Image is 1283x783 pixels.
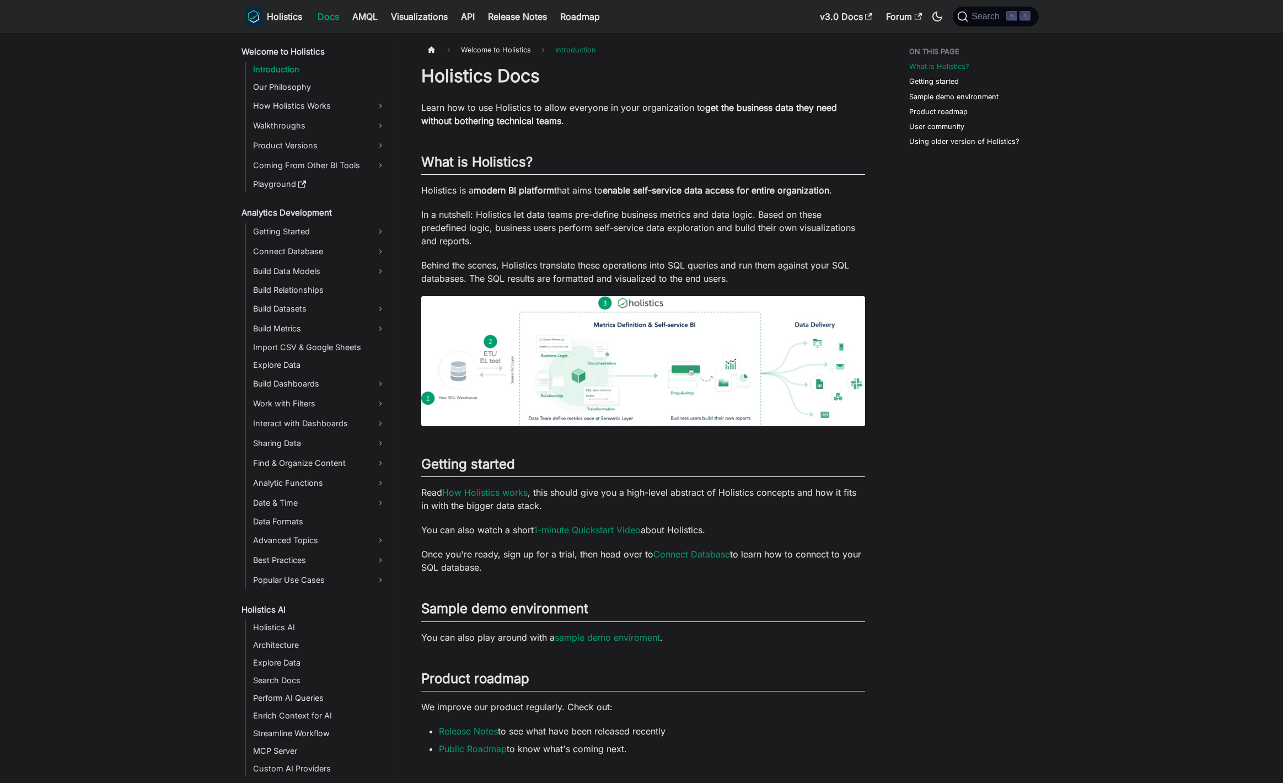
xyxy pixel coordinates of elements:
p: Behind the scenes, Holistics translate these operations into SQL queries and run them against you... [421,259,865,285]
p: Learn how to use Holistics to allow everyone in your organization to . [421,101,865,127]
a: sample demo enviroment [555,632,660,643]
a: AMQL [346,8,384,25]
a: Docs [311,8,346,25]
a: Forum [879,8,928,25]
button: Search (Command+K) [953,7,1038,26]
p: You can also watch a short about Holistics. [421,523,865,537]
b: Holistics [267,10,302,23]
a: Streamline Workflow [250,726,389,741]
p: Holistics is a that aims to . [421,184,865,197]
h2: Product roadmap [421,671,865,691]
a: Connect Database [653,549,730,560]
a: Coming From Other BI Tools [250,157,389,174]
a: Home page [421,42,442,58]
a: Architecture [250,637,389,653]
a: Holistics AI [250,620,389,635]
a: Introduction [250,62,389,77]
a: Getting started [909,76,959,87]
p: In a nutshell: Holistics let data teams pre-define business metrics and data logic. Based on thes... [421,208,865,248]
a: Custom AI Providers [250,761,389,776]
a: API [454,8,481,25]
nav: Docs sidebar [234,33,399,783]
p: You can also play around with a . [421,631,865,644]
a: v3.0 Docs [813,8,879,25]
a: Explore Data [250,357,389,373]
kbd: K [1019,11,1030,21]
a: Getting Started [250,223,389,240]
h1: Holistics Docs [421,65,865,87]
a: Sharing Data [250,435,389,452]
a: Find & Organize Content [250,454,389,472]
a: User community [909,121,964,132]
li: to know what's coming next. [439,742,865,755]
a: Walkthroughs [250,117,389,135]
nav: Breadcrumbs [421,42,865,58]
a: Date & Time [250,494,389,512]
a: MCP Server [250,743,389,759]
a: Holistics AI [238,602,389,618]
a: Visualizations [384,8,454,25]
a: Connect Database [250,243,389,260]
p: We improve our product regularly. Check out: [421,700,865,714]
a: Analytics Development [238,205,389,221]
a: Playground [250,176,389,192]
a: Advanced Topics [250,532,389,549]
a: 1-minute Quickstart Video [534,524,641,535]
button: Switch between dark and light mode (currently dark mode) [928,8,946,25]
a: Using older version of Holistics? [909,136,1019,147]
a: Build Relationships [250,282,389,298]
a: Interact with Dashboards [250,415,389,432]
strong: modern BI platform [474,185,554,196]
h2: Sample demo environment [421,600,865,621]
span: Introduction [550,42,602,58]
a: HolisticsHolistics [245,8,302,25]
a: Enrich Context for AI [250,708,389,723]
a: Build Dashboards [250,375,389,393]
a: Data Formats [250,514,389,529]
strong: enable self-service data access for entire organization [603,185,829,196]
a: Build Data Models [250,262,389,280]
a: What is Holistics? [909,61,969,72]
kbd: ⌘ [1006,11,1017,21]
span: Search [968,12,1006,22]
a: Import CSV & Google Sheets [250,340,389,355]
a: How Holistics works [442,487,528,498]
h2: What is Holistics? [421,154,865,175]
a: Welcome to Holistics [238,44,389,60]
a: Build Metrics [250,320,389,337]
a: Build Datasets [250,300,389,318]
a: Search Docs [250,673,389,688]
img: How Holistics fits in your Data Stack [421,296,865,426]
li: to see what have been released recently [439,725,865,738]
a: Public Roadmap [439,743,507,754]
span: Welcome to Holistics [455,42,536,58]
a: Product roadmap [909,106,968,117]
a: Release Notes [439,726,498,737]
a: Roadmap [554,8,606,25]
h2: Getting started [421,456,865,477]
a: Sample demo environment [909,92,999,102]
a: Our Philosophy [250,79,389,95]
p: Once you're ready, sign up for a trial, then head over to to learn how to connect to your SQL dat... [421,548,865,574]
a: Popular Use Cases [250,571,389,589]
p: Read , this should give you a high-level abstract of Holistics concepts and how it fits in with t... [421,486,865,512]
a: Analytic Functions [250,474,389,492]
a: Product Versions [250,137,389,154]
a: Release Notes [481,8,554,25]
a: How Holistics Works [250,97,389,115]
a: Work with Filters [250,395,389,412]
img: Holistics [245,8,262,25]
a: Best Practices [250,551,389,569]
a: Perform AI Queries [250,690,389,706]
a: Explore Data [250,655,389,671]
